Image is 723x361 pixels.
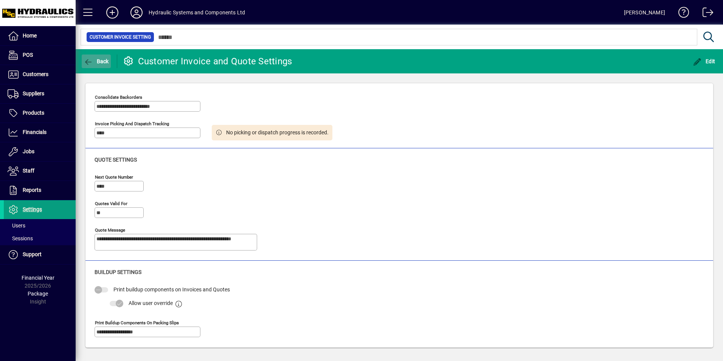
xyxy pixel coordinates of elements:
[113,286,230,293] span: Print buildup components on Invoices and Quotes
[23,187,41,193] span: Reports
[226,129,329,137] div: No picking or dispatch progress is recorded.
[23,33,37,39] span: Home
[95,157,137,163] span: Quote settings
[4,123,76,142] a: Financials
[624,6,665,19] div: [PERSON_NAME]
[23,206,42,212] span: Settings
[23,148,34,154] span: Jobs
[8,235,33,241] span: Sessions
[23,129,47,135] span: Financials
[95,320,179,325] mat-label: Print buildup components on Packing Slips
[4,162,76,180] a: Staff
[100,6,124,19] button: Add
[84,58,109,64] span: Back
[4,26,76,45] a: Home
[23,168,34,174] span: Staff
[129,300,173,306] span: Allow user override
[691,54,717,68] button: Edit
[124,6,149,19] button: Profile
[697,2,714,26] a: Logout
[8,223,25,229] span: Users
[673,2,689,26] a: Knowledge Base
[23,251,42,257] span: Support
[23,90,44,96] span: Suppliers
[4,181,76,200] a: Reports
[23,110,44,116] span: Products
[95,269,141,275] span: Buildup settings
[95,227,125,232] mat-label: Quote Message
[4,232,76,245] a: Sessions
[4,84,76,103] a: Suppliers
[95,121,169,126] mat-label: Invoice Picking and Dispatch Tracking
[95,94,142,100] mat-label: Consolidate backorders
[4,46,76,65] a: POS
[95,201,127,206] mat-label: Quotes valid for
[149,6,245,19] div: Hydraulic Systems and Components Ltd
[4,142,76,161] a: Jobs
[95,174,133,179] mat-label: Next quote number
[23,71,48,77] span: Customers
[28,291,48,297] span: Package
[23,52,33,58] span: POS
[123,55,292,67] div: Customer Invoice and Quote Settings
[4,104,76,123] a: Products
[22,275,54,281] span: Financial Year
[4,245,76,264] a: Support
[76,54,117,68] app-page-header-button: Back
[82,54,111,68] button: Back
[693,58,715,64] span: Edit
[4,219,76,232] a: Users
[4,65,76,84] a: Customers
[90,33,151,41] span: Customer Invoice Setting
